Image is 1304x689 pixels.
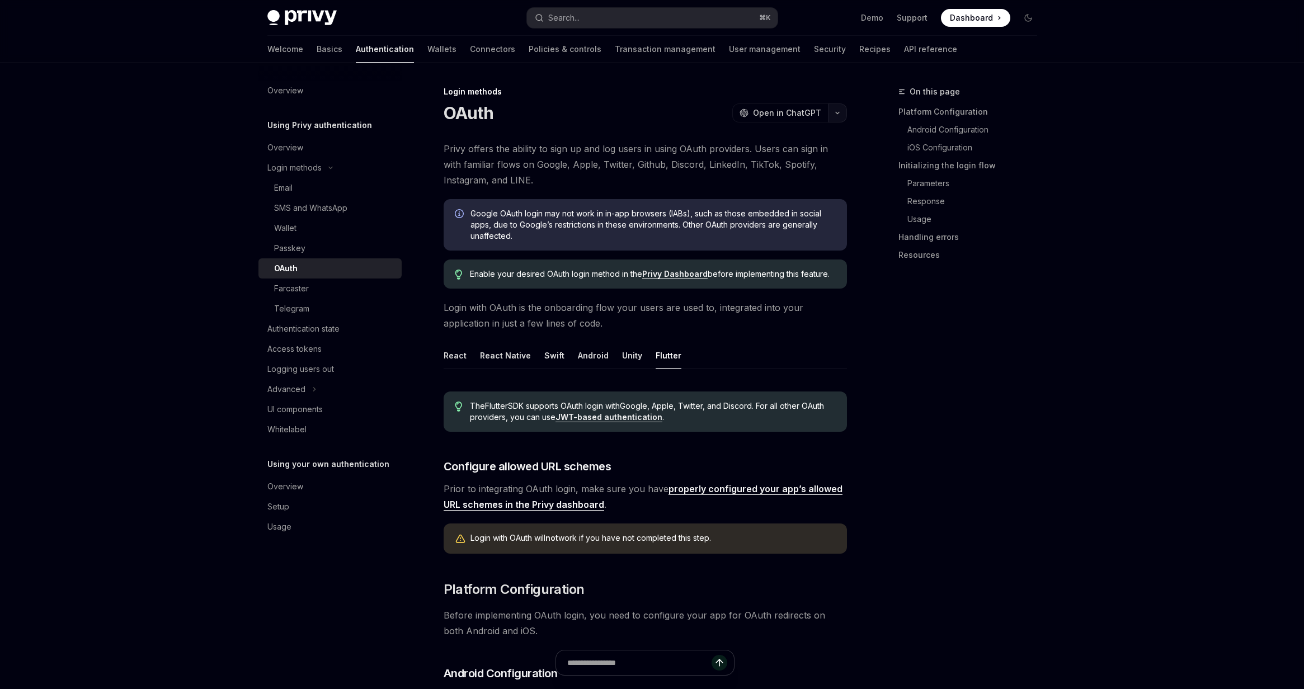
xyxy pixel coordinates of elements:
[444,607,847,639] span: Before implementing OAuth login, you need to configure your app for OAuth redirects on both Andro...
[729,36,801,63] a: User management
[267,119,372,132] h5: Using Privy authentication
[759,13,771,22] span: ⌘ K
[258,218,402,238] a: Wallet
[258,319,402,339] a: Authentication state
[258,258,402,279] a: OAuth
[907,192,1046,210] a: Response
[444,300,847,331] span: Login with OAuth is the onboarding flow your users are used to, integrated into your application ...
[529,36,601,63] a: Policies & controls
[470,208,836,242] span: Google OAuth login may not work in in-app browsers (IABs), such as those embedded in social apps,...
[1019,9,1037,27] button: Toggle dark mode
[642,269,708,279] a: Privy Dashboard
[910,85,960,98] span: On this page
[258,517,402,537] a: Usage
[622,342,642,369] button: Unity
[904,36,957,63] a: API reference
[274,262,298,275] div: OAuth
[267,500,289,513] div: Setup
[444,86,847,97] div: Login methods
[258,138,402,158] a: Overview
[859,36,891,63] a: Recipes
[444,481,847,512] span: Prior to integrating OAuth login, make sure you have .
[258,359,402,379] a: Logging users out
[258,476,402,497] a: Overview
[356,36,414,63] a: Authentication
[907,121,1046,139] a: Android Configuration
[267,84,303,97] div: Overview
[267,141,303,154] div: Overview
[274,242,305,255] div: Passkey
[267,342,322,356] div: Access tokens
[258,238,402,258] a: Passkey
[444,581,585,598] span: Platform Configuration
[274,282,309,295] div: Farcaster
[274,201,347,215] div: SMS and WhatsApp
[455,402,463,412] svg: Tip
[267,322,340,336] div: Authentication state
[814,36,846,63] a: Security
[258,198,402,218] a: SMS and WhatsApp
[258,419,402,440] a: Whitelabel
[427,36,456,63] a: Wallets
[898,246,1046,264] a: Resources
[274,302,309,315] div: Telegram
[444,141,847,188] span: Privy offers the ability to sign up and log users in using OAuth providers. Users can sign in wit...
[861,12,883,23] a: Demo
[267,423,307,436] div: Whitelabel
[267,161,322,174] div: Login methods
[470,268,835,280] span: Enable your desired OAuth login method in the before implementing this feature.
[274,181,293,195] div: Email
[898,228,1046,246] a: Handling errors
[732,103,828,122] button: Open in ChatGPT
[656,342,681,369] button: Flutter
[941,9,1010,27] a: Dashboard
[267,480,303,493] div: Overview
[548,11,580,25] div: Search...
[317,36,342,63] a: Basics
[444,342,467,369] button: React
[274,221,296,235] div: Wallet
[470,532,836,545] div: Login with OAuth will work if you have not completed this step.
[455,534,466,545] svg: Warning
[556,412,662,422] a: JWT-based authentication
[258,178,402,198] a: Email
[258,299,402,319] a: Telegram
[753,107,821,119] span: Open in ChatGPT
[545,533,558,542] strong: not
[455,209,466,220] svg: Info
[444,459,611,474] span: Configure allowed URL schemes
[267,383,305,396] div: Advanced
[267,403,323,416] div: UI components
[258,399,402,419] a: UI components
[527,8,778,28] button: Search...⌘K
[258,81,402,101] a: Overview
[258,279,402,299] a: Farcaster
[615,36,715,63] a: Transaction management
[470,36,515,63] a: Connectors
[267,362,334,376] div: Logging users out
[898,157,1046,174] a: Initializing the login flow
[267,520,291,534] div: Usage
[907,139,1046,157] a: iOS Configuration
[897,12,928,23] a: Support
[544,342,564,369] button: Swift
[470,400,835,423] span: The Flutter SDK supports OAuth login with Google, Apple, Twitter, and Discord . For all other OAu...
[907,174,1046,192] a: Parameters
[267,457,389,471] h5: Using your own authentication
[455,270,463,280] svg: Tip
[950,12,993,23] span: Dashboard
[712,655,727,671] button: Send message
[267,36,303,63] a: Welcome
[267,10,337,26] img: dark logo
[258,497,402,517] a: Setup
[898,103,1046,121] a: Platform Configuration
[480,342,531,369] button: React Native
[907,210,1046,228] a: Usage
[444,103,493,123] h1: OAuth
[578,342,609,369] button: Android
[258,339,402,359] a: Access tokens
